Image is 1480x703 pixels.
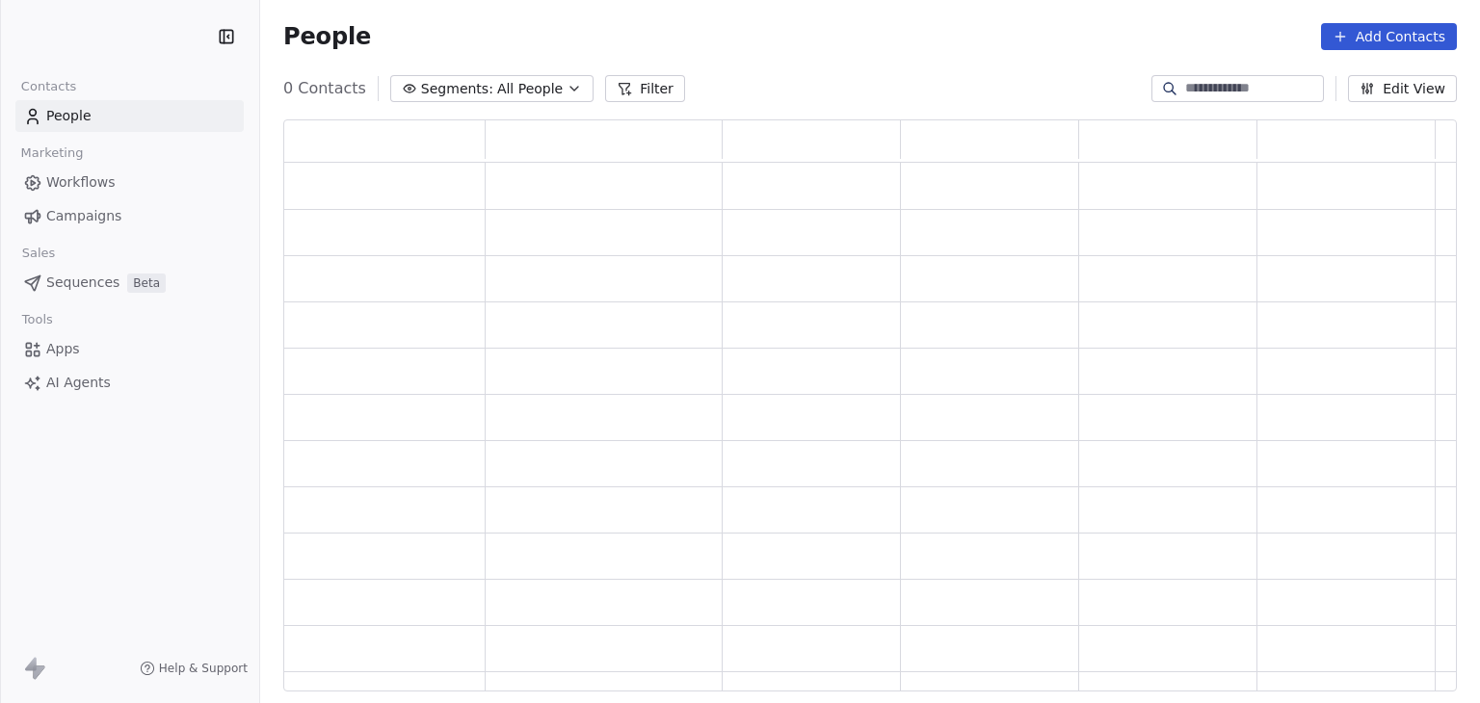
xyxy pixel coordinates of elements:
span: Help & Support [159,661,248,676]
span: Sales [13,239,64,268]
span: People [283,22,371,51]
a: People [15,100,244,132]
span: Beta [127,273,166,293]
a: AI Agents [15,367,244,399]
span: Segments: [421,79,493,99]
span: Contacts [13,72,85,101]
span: Sequences [46,273,119,293]
a: SequencesBeta [15,267,244,299]
a: Help & Support [140,661,248,676]
span: Tools [13,305,61,334]
span: 0 Contacts [283,77,366,100]
span: AI Agents [46,373,111,393]
span: Campaigns [46,206,121,226]
button: Edit View [1348,75,1457,102]
span: Workflows [46,172,116,193]
span: Marketing [13,139,92,168]
button: Filter [605,75,685,102]
button: Add Contacts [1321,23,1457,50]
a: Workflows [15,167,244,198]
a: Campaigns [15,200,244,232]
a: Apps [15,333,244,365]
span: Apps [46,339,80,359]
span: All People [497,79,563,99]
span: People [46,106,92,126]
